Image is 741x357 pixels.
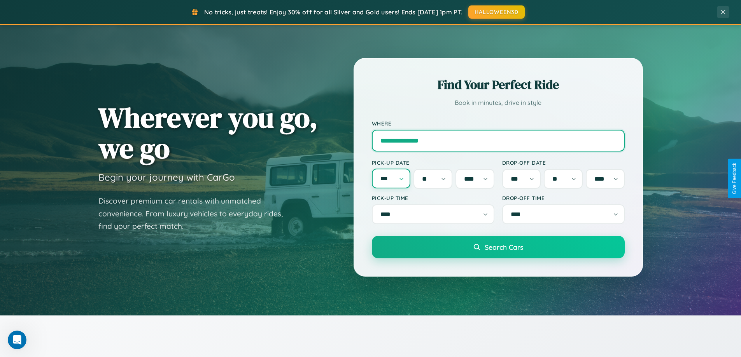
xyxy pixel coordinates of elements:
[372,195,494,201] label: Pick-up Time
[372,236,625,258] button: Search Cars
[372,76,625,93] h2: Find Your Perfect Ride
[502,195,625,201] label: Drop-off Time
[372,120,625,127] label: Where
[98,102,318,164] h1: Wherever you go, we go
[502,159,625,166] label: Drop-off Date
[372,97,625,108] p: Book in minutes, drive in style
[98,195,293,233] p: Discover premium car rentals with unmatched convenience. From luxury vehicles to everyday rides, ...
[372,159,494,166] label: Pick-up Date
[732,163,737,194] div: Give Feedback
[98,171,235,183] h3: Begin your journey with CarGo
[468,5,525,19] button: HALLOWEEN30
[485,243,523,251] span: Search Cars
[8,331,26,349] iframe: Intercom live chat
[204,8,462,16] span: No tricks, just treats! Enjoy 30% off for all Silver and Gold users! Ends [DATE] 1pm PT.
